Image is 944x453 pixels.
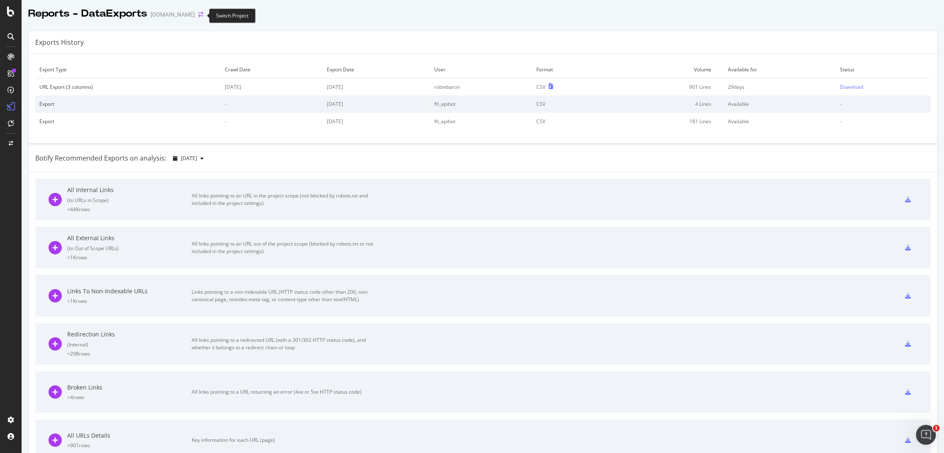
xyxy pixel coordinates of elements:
[905,341,911,347] div: csv-export
[67,341,192,348] div: ( Internal )
[39,100,217,107] div: Export
[192,336,378,351] div: All links pointing to a redirected URL (with a 301/302 HTTP status code), and whether it belongs ...
[192,388,378,396] div: All links pointing to a URL returning an error (4xx or 5xx HTTP status code)
[430,78,532,96] td: robinbaron
[836,113,930,130] td: -
[192,240,378,255] div: All links pointing to an URL out of the project scope (blocked by robots.txt or not included in t...
[67,350,192,357] div: = 298 rows
[209,8,255,23] div: Switch Project
[39,118,217,125] div: Export
[905,197,911,202] div: csv-export
[532,61,608,78] td: Format
[39,83,217,90] div: URL Export (3 columns)
[430,95,532,112] td: ftl_apibot
[181,155,197,162] span: 2025 Sep. 6th
[836,61,930,78] td: Status
[840,83,926,90] a: Download
[905,389,911,395] div: csv-export
[67,383,192,392] div: Broken Links
[198,12,203,17] div: arrow-right-arrow-left
[728,118,832,125] div: Available
[28,7,147,21] div: Reports - DataExports
[608,113,724,130] td: 181 Lines
[430,61,532,78] td: User
[608,95,724,112] td: 4 Lines
[67,287,192,295] div: Links To Non-Indexable URLs
[916,425,936,445] iframe: Intercom live chat
[67,206,192,213] div: = 44K rows
[221,78,323,96] td: [DATE]
[221,113,323,130] td: -
[192,192,378,207] div: All links pointing to an URL in the project scope (not blocked by robots.txt and included in the ...
[905,293,911,299] div: csv-export
[67,245,192,252] div: ( to Out of Scope URLs )
[67,297,192,304] div: = 1K rows
[840,83,863,90] div: Download
[728,100,832,107] div: Available
[67,442,192,449] div: = 901 rows
[67,197,192,204] div: ( to URLs in Scope )
[532,113,608,130] td: CSV
[608,61,724,78] td: Volume
[608,78,724,96] td: 901 Lines
[35,153,166,163] div: Botify Recommended Exports on analysis:
[221,95,323,112] td: -
[67,431,192,440] div: All URLs Details
[905,245,911,251] div: csv-export
[323,113,430,130] td: [DATE]
[35,38,84,47] div: Exports History
[836,95,930,112] td: -
[67,330,192,339] div: Redirection Links
[67,394,192,401] div: = 4 rows
[724,78,836,96] td: 29 days
[35,61,221,78] td: Export Type
[724,61,836,78] td: Available for
[430,113,532,130] td: ftl_apibot
[323,95,430,112] td: [DATE]
[192,288,378,303] div: Links pointing to a non-indexable URL (HTTP status code other than 200, non-canonical page, noind...
[192,436,378,444] div: Key information for each URL (page)
[536,83,545,90] div: CSV
[67,254,192,261] div: = 1K rows
[221,61,323,78] td: Crawl Date
[532,95,608,112] td: CSV
[323,61,430,78] td: Export Date
[905,437,911,443] div: csv-export
[170,152,207,165] button: [DATE]
[67,186,192,194] div: All Internal Links
[323,78,430,96] td: [DATE]
[151,10,195,19] div: [DOMAIN_NAME]
[933,425,939,431] span: 1
[67,234,192,242] div: All External Links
